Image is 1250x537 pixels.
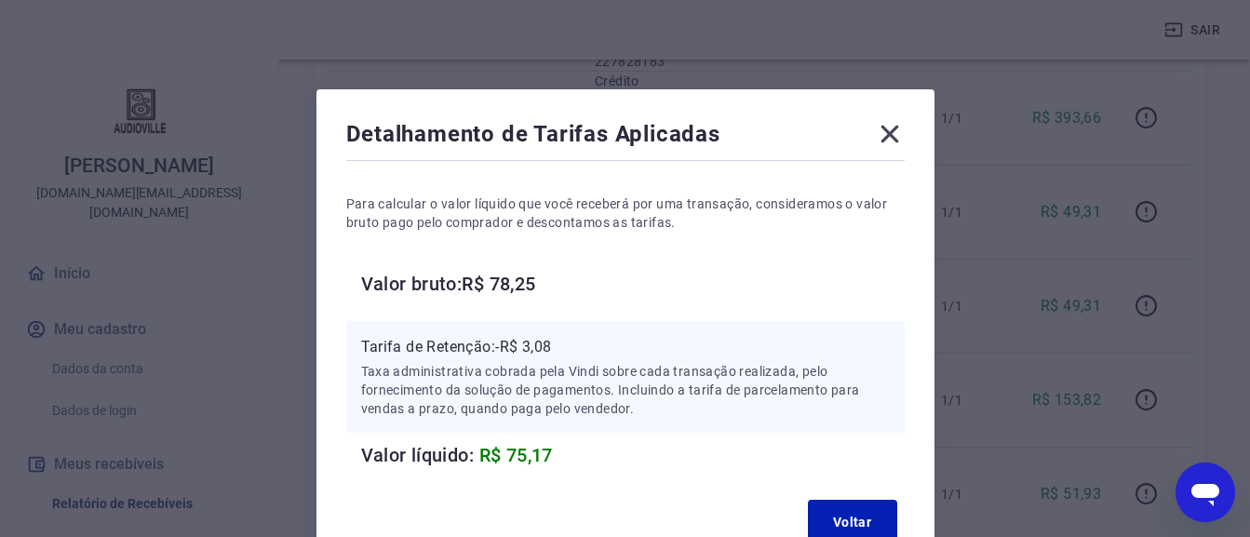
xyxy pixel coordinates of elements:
iframe: Botão para abrir a janela de mensagens [1176,463,1235,522]
p: Taxa administrativa cobrada pela Vindi sobre cada transação realizada, pelo fornecimento da soluç... [361,362,890,418]
span: R$ 75,17 [479,444,553,466]
h6: Valor líquido: [361,440,905,470]
p: Tarifa de Retenção: -R$ 3,08 [361,336,890,358]
h6: Valor bruto: R$ 78,25 [361,269,905,299]
div: Detalhamento de Tarifas Aplicadas [346,119,905,156]
p: Para calcular o valor líquido que você receberá por uma transação, consideramos o valor bruto pag... [346,195,905,232]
